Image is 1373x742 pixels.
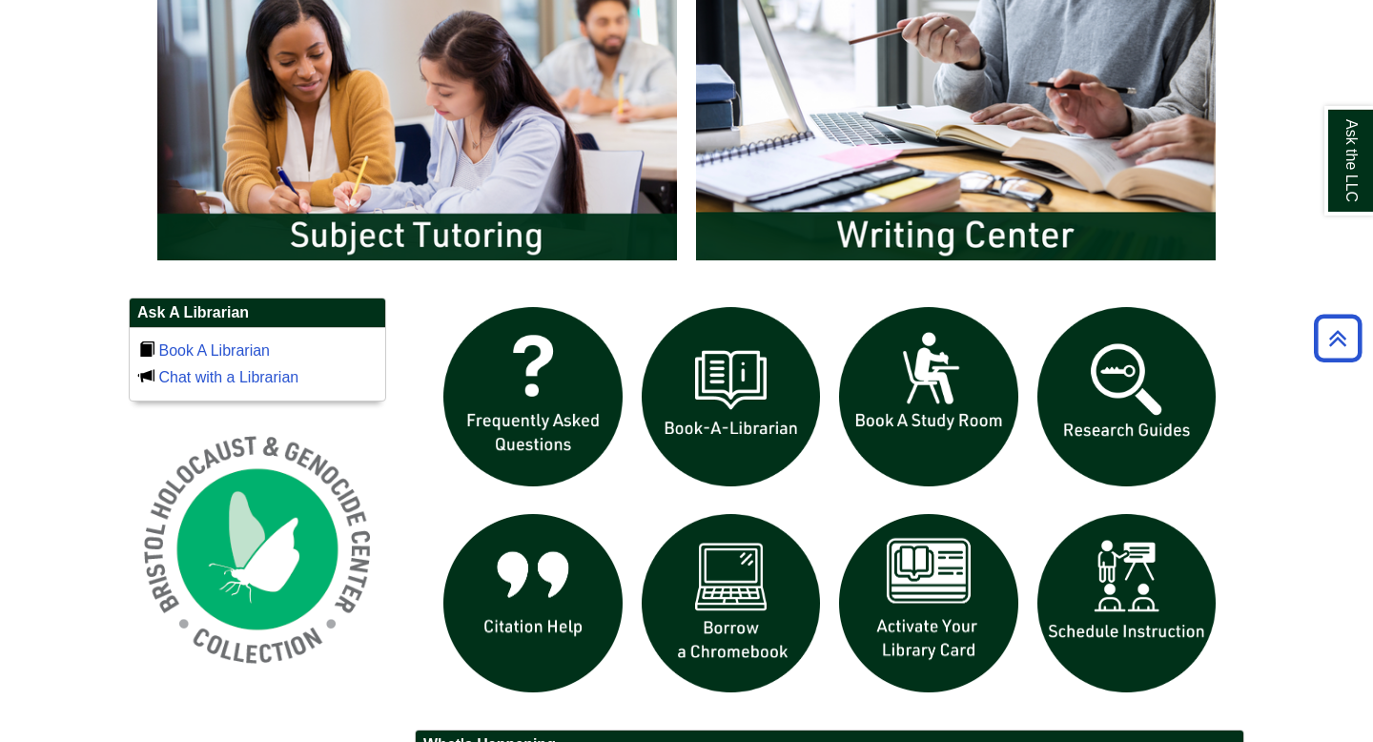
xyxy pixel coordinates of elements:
[158,369,298,385] a: Chat with a Librarian
[830,505,1028,703] img: activate Library Card icon links to form to activate student ID into library card
[434,298,632,496] img: frequently asked questions
[830,298,1028,496] img: book a study room icon links to book a study room web page
[434,505,632,703] img: citation help icon links to citation help guide page
[632,298,830,496] img: Book a Librarian icon links to book a librarian web page
[1028,298,1226,496] img: Research Guides icon links to research guides web page
[1028,505,1226,703] img: For faculty. Schedule Library Instruction icon links to form.
[632,505,830,703] img: Borrow a chromebook icon links to the borrow a chromebook web page
[1307,325,1368,351] a: Back to Top
[158,342,270,359] a: Book A Librarian
[130,299,385,328] h2: Ask A Librarian
[129,421,386,678] img: Holocaust and Genocide Collection
[434,298,1225,711] div: slideshow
